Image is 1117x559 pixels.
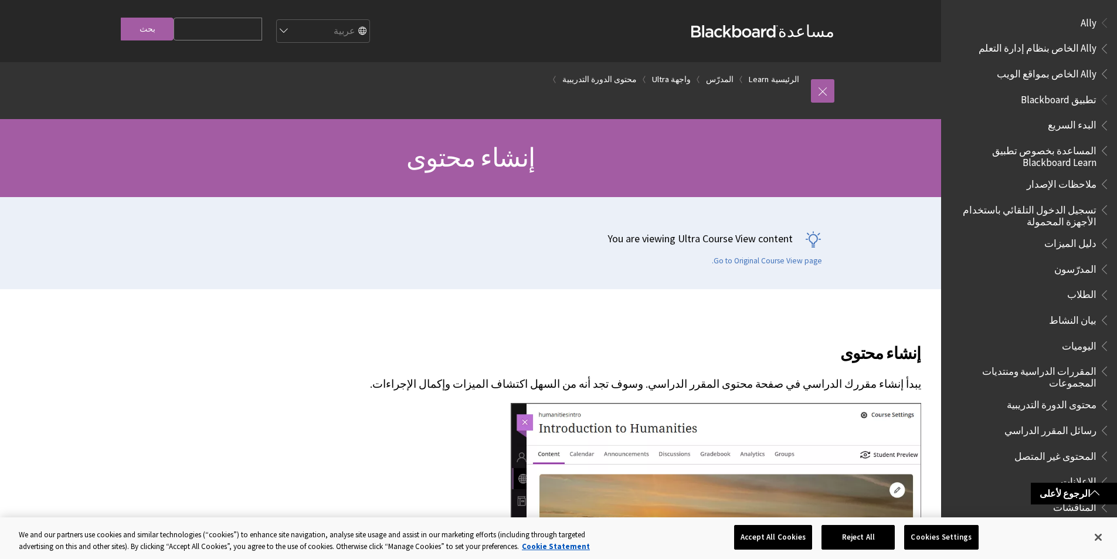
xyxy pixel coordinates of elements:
span: إنشاء محتوى [406,141,535,174]
span: الإعلانات [1061,472,1096,488]
button: Cookies Settings [904,525,978,550]
strong: Blackboard [691,25,778,38]
a: محتوى الدورة التدريبية [562,72,637,87]
span: المساعدة بخصوص تطبيق Blackboard Learn [955,141,1096,168]
div: We and our partners use cookies and similar technologies (“cookies”) to enhance site navigation, ... [19,529,614,552]
span: اليوميات [1062,336,1096,352]
span: البدء السريع [1048,116,1096,131]
span: تطبيق Blackboard [1021,90,1096,106]
p: You are viewing Ultra Course View content [95,231,822,246]
span: المقررات الدراسية ومنتديات المجموعات [955,361,1096,389]
span: Ally الخاص بمواقع الويب [997,64,1096,80]
span: رسائل المقرر الدراسي [1004,421,1096,436]
button: Close [1085,524,1111,550]
span: بيان النشاط [1049,310,1096,326]
a: واجهة Ultra [652,72,691,87]
button: Accept All Cookies [734,525,812,550]
span: المناقشات [1053,497,1096,513]
a: Go to Original Course View page. [712,256,822,266]
button: Reject All [821,525,895,550]
select: Site Language Selector [276,20,369,43]
nav: Book outline for Anthology Ally Help [948,13,1110,84]
span: ملاحظات الإصدار [1027,174,1096,190]
span: المدرّسون [1054,259,1096,275]
a: مساعدةBlackboard [691,21,834,42]
a: الرجوع لأعلى [1031,483,1117,504]
span: تسجيل الدخول التلقائي باستخدام الأجهزة المحمولة [955,200,1096,228]
p: يبدأ إنشاء مقررك الدراسي في صفحة محتوى المقرر الدراسي. وسوف تجد أنه من السهل اكتشاف الميزات وإكما... [194,377,921,392]
span: المحتوى غير المتصل [1014,446,1096,462]
a: Learn [749,72,769,87]
span: محتوى الدورة التدريبية [1007,395,1096,411]
span: Ally الخاص بنظام إدارة التعلم [979,39,1096,55]
a: More information about your privacy, opens in a new tab [522,541,590,551]
a: الرئيسية [771,72,799,87]
h2: إنشاء محتوى [194,327,921,365]
span: الطلاب [1067,285,1096,301]
span: Ally [1081,13,1096,29]
input: بحث [121,18,174,40]
a: المدرّس [706,72,734,87]
span: دليل الميزات [1044,233,1096,249]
